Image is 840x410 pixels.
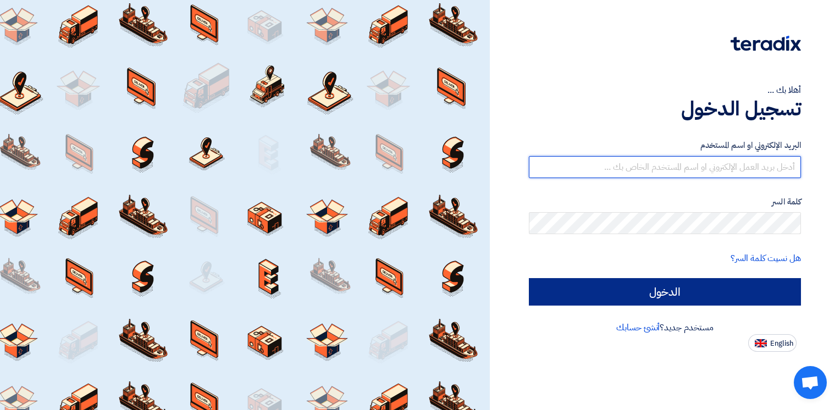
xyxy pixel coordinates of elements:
input: الدخول [529,278,801,306]
span: English [770,340,793,347]
label: كلمة السر [529,196,801,208]
div: أهلا بك ... [529,84,801,97]
a: هل نسيت كلمة السر؟ [731,252,801,265]
button: English [748,334,797,352]
input: أدخل بريد العمل الإلكتروني او اسم المستخدم الخاص بك ... [529,156,801,178]
h1: تسجيل الدخول [529,97,801,121]
img: en-US.png [755,339,767,347]
img: Teradix logo [731,36,801,51]
div: Open chat [794,366,827,399]
div: مستخدم جديد؟ [529,321,801,334]
a: أنشئ حسابك [616,321,660,334]
label: البريد الإلكتروني او اسم المستخدم [529,139,801,152]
